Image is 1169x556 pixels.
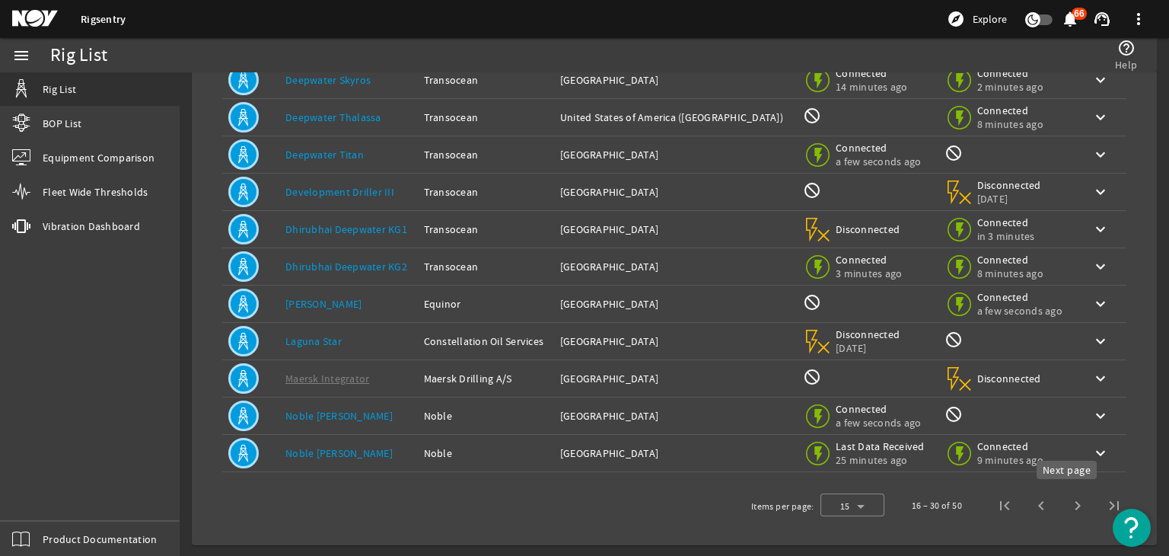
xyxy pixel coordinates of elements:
[43,81,76,97] span: Rig List
[1062,11,1078,27] button: 66
[424,408,548,423] div: Noble
[43,184,148,200] span: Fleet Wide Thresholds
[1091,257,1110,276] mat-icon: keyboard_arrow_down
[285,185,394,199] a: Development Driller III
[285,110,381,124] a: Deepwater Thalassa
[912,498,962,513] div: 16 – 30 of 50
[1059,487,1096,524] button: Next page
[836,341,900,355] span: [DATE]
[1091,369,1110,388] mat-icon: keyboard_arrow_down
[836,141,921,155] span: Connected
[1061,10,1079,28] mat-icon: notifications
[1091,71,1110,89] mat-icon: keyboard_arrow_down
[1096,487,1132,524] button: Last page
[836,328,900,341] span: Disconnected
[803,293,821,312] mat-icon: BOP Monitoring not available for this rig
[947,10,965,28] mat-icon: explore
[424,296,548,312] div: Equinor
[285,260,407,273] a: Dhirubhai Deepwater KG2
[977,178,1042,192] span: Disconnected
[424,184,548,200] div: Transocean
[424,222,548,237] div: Transocean
[803,107,821,125] mat-icon: BOP Monitoring not available for this rig
[43,116,81,131] span: BOP List
[836,155,921,168] span: a few seconds ago
[977,290,1062,304] span: Connected
[1091,220,1110,238] mat-icon: keyboard_arrow_down
[285,73,371,87] a: Deepwater Skyros
[941,7,1013,31] button: Explore
[43,219,140,234] span: Vibration Dashboard
[977,192,1042,206] span: [DATE]
[944,331,963,349] mat-icon: Rig Monitoring not available for this rig
[986,487,1023,524] button: First page
[1091,444,1110,462] mat-icon: keyboard_arrow_down
[285,297,362,311] a: [PERSON_NAME]
[560,72,791,88] div: [GEOGRAPHIC_DATA]
[1023,487,1059,524] button: Previous page
[12,46,30,65] mat-icon: menu
[285,446,393,460] a: Noble [PERSON_NAME]
[285,334,342,348] a: Laguna Star
[560,296,791,312] div: [GEOGRAPHIC_DATA]
[1091,407,1110,425] mat-icon: keyboard_arrow_down
[836,402,921,416] span: Connected
[285,372,369,385] a: Maersk Integrator
[977,66,1043,80] span: Connected
[977,104,1043,117] span: Connected
[836,80,908,94] span: 14 minutes ago
[836,439,925,453] span: Last Data Received
[977,253,1043,267] span: Connected
[803,368,821,386] mat-icon: BOP Monitoring not available for this rig
[560,259,791,274] div: [GEOGRAPHIC_DATA]
[424,110,548,125] div: Transocean
[944,405,963,423] mat-icon: Rig Monitoring not available for this rig
[560,408,791,423] div: [GEOGRAPHIC_DATA]
[977,372,1042,385] span: Disconnected
[836,416,921,430] span: a few seconds ago
[424,371,548,386] div: Maersk Drilling A/S
[977,216,1042,229] span: Connected
[977,304,1062,318] span: a few seconds ago
[836,267,902,280] span: 3 minutes ago
[944,144,963,162] mat-icon: Rig Monitoring not available for this rig
[560,184,791,200] div: [GEOGRAPHIC_DATA]
[1091,332,1110,350] mat-icon: keyboard_arrow_down
[560,334,791,349] div: [GEOGRAPHIC_DATA]
[424,72,548,88] div: Transocean
[43,532,157,547] span: Product Documentation
[836,453,925,467] span: 25 minutes ago
[50,48,107,63] div: Rig List
[1091,295,1110,313] mat-icon: keyboard_arrow_down
[43,150,154,165] span: Equipment Comparison
[977,229,1042,243] span: in 3 minutes
[1117,39,1136,57] mat-icon: help_outline
[424,334,548,349] div: Constellation Oil Services
[1093,10,1111,28] mat-icon: support_agent
[424,446,548,461] div: Noble
[285,409,393,423] a: Noble [PERSON_NAME]
[977,267,1043,280] span: 8 minutes ago
[836,66,908,80] span: Connected
[836,253,902,267] span: Connected
[560,110,791,125] div: United States of America ([GEOGRAPHIC_DATA])
[977,453,1043,467] span: 9 minutes ago
[977,439,1043,453] span: Connected
[1091,108,1110,126] mat-icon: keyboard_arrow_down
[560,147,791,162] div: [GEOGRAPHIC_DATA]
[560,222,791,237] div: [GEOGRAPHIC_DATA]
[973,11,1007,27] span: Explore
[1115,57,1137,72] span: Help
[12,217,30,235] mat-icon: vibration
[1113,509,1151,547] button: Open Resource Center
[836,222,900,236] span: Disconnected
[1091,145,1110,164] mat-icon: keyboard_arrow_down
[81,12,126,27] a: Rigsentry
[751,499,814,514] div: Items per page:
[424,147,548,162] div: Transocean
[803,181,821,200] mat-icon: BOP Monitoring not available for this rig
[285,222,407,236] a: Dhirubhai Deepwater KG1
[424,259,548,274] div: Transocean
[1120,1,1157,37] button: more_vert
[977,80,1043,94] span: 2 minutes ago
